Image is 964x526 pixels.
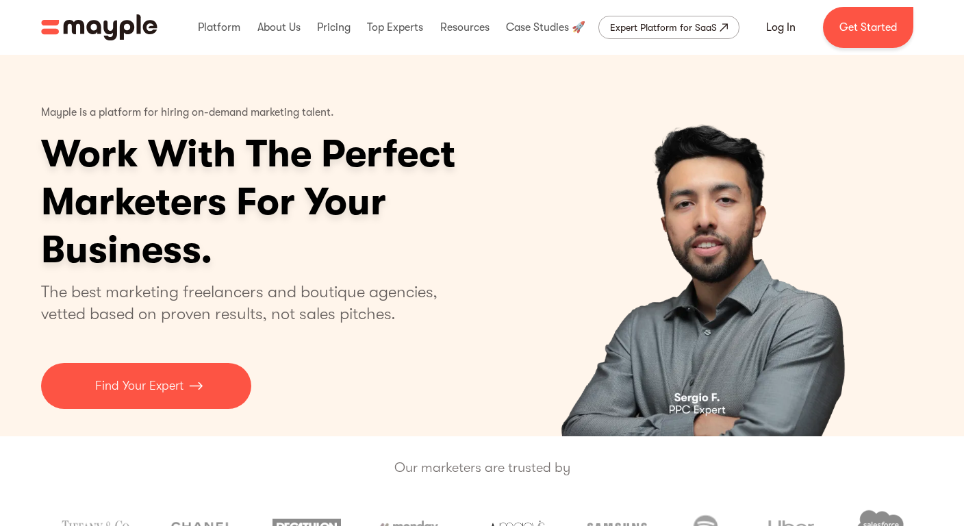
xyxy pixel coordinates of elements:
img: Mayple logo [41,14,157,40]
div: 1 of 4 [495,55,923,436]
div: Resources [437,5,493,49]
p: The best marketing freelancers and boutique agencies, vetted based on proven results, not sales p... [41,281,454,325]
div: Platform [194,5,244,49]
a: Log In [750,11,812,44]
div: Pricing [314,5,354,49]
p: Find Your Expert [95,377,183,395]
div: carousel [495,55,923,436]
div: Top Experts [364,5,427,49]
a: Expert Platform for SaaS [598,16,739,39]
a: home [41,14,157,40]
a: Get Started [823,7,913,48]
div: Expert Platform for SaaS [610,19,717,36]
h1: Work With The Perfect Marketers For Your Business. [41,130,561,274]
div: About Us [254,5,304,49]
a: Find Your Expert [41,363,251,409]
p: Mayple is a platform for hiring on-demand marketing talent. [41,96,334,130]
